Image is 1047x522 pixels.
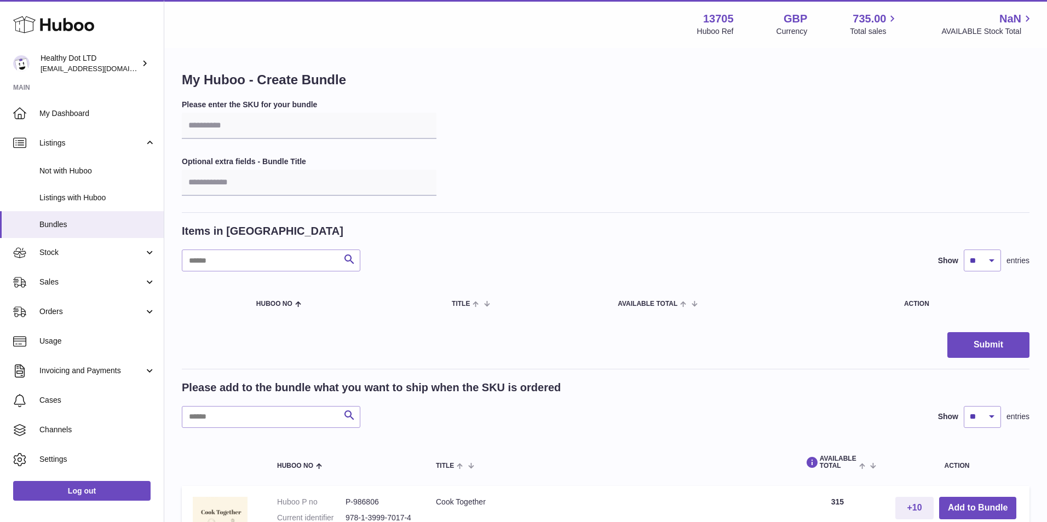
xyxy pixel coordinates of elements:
button: Submit [947,332,1029,358]
label: Show [938,256,958,266]
strong: 13705 [703,11,734,26]
a: 735.00 Total sales [850,11,899,37]
span: Not with Huboo [39,166,156,176]
img: internalAdmin-13705@internal.huboo.com [13,55,30,72]
span: NaN [999,11,1021,26]
label: Optional extra fields - Bundle Title [182,156,436,167]
span: Huboo no [277,462,313,469]
span: entries [1006,256,1029,266]
a: Log out [13,481,151,501]
span: AVAILABLE Total [618,300,677,308]
h1: My Huboo - Create Bundle [182,71,1029,89]
h2: Items in [GEOGRAPHIC_DATA] [182,224,343,239]
span: Title [436,462,454,469]
dd: P-986806 [346,497,414,507]
span: [EMAIL_ADDRESS][DOMAIN_NAME] [41,64,161,73]
span: Listings with Huboo [39,193,156,203]
span: Orders [39,306,144,317]
span: Title [452,300,470,308]
span: Total sales [850,26,899,37]
th: Action [884,444,1029,480]
strong: GBP [784,11,807,26]
div: Huboo Ref [697,26,734,37]
span: Bundles [39,219,156,230]
span: Stock [39,247,144,258]
div: Action [904,300,1019,308]
a: NaN AVAILABLE Stock Total [941,11,1034,37]
button: +10 [895,497,934,519]
dt: Huboo P no [277,497,346,507]
span: Invoicing and Payments [39,366,144,376]
span: Huboo no [256,300,292,308]
span: entries [1006,411,1029,422]
span: AVAILABLE Stock Total [941,26,1034,37]
div: Currency [776,26,808,37]
label: Show [938,411,958,422]
div: Healthy Dot LTD [41,53,139,74]
span: Cases [39,395,156,405]
span: Listings [39,138,144,148]
span: Sales [39,277,144,287]
span: Settings [39,454,156,465]
span: Usage [39,336,156,346]
span: My Dashboard [39,108,156,119]
span: 735.00 [853,11,886,26]
button: Add to Bundle [939,497,1016,519]
span: AVAILABLE Total [802,455,856,469]
label: Please enter the SKU for your bundle [182,100,436,110]
span: Channels [39,425,156,435]
h2: Please add to the bundle what you want to ship when the SKU is ordered [182,380,561,395]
